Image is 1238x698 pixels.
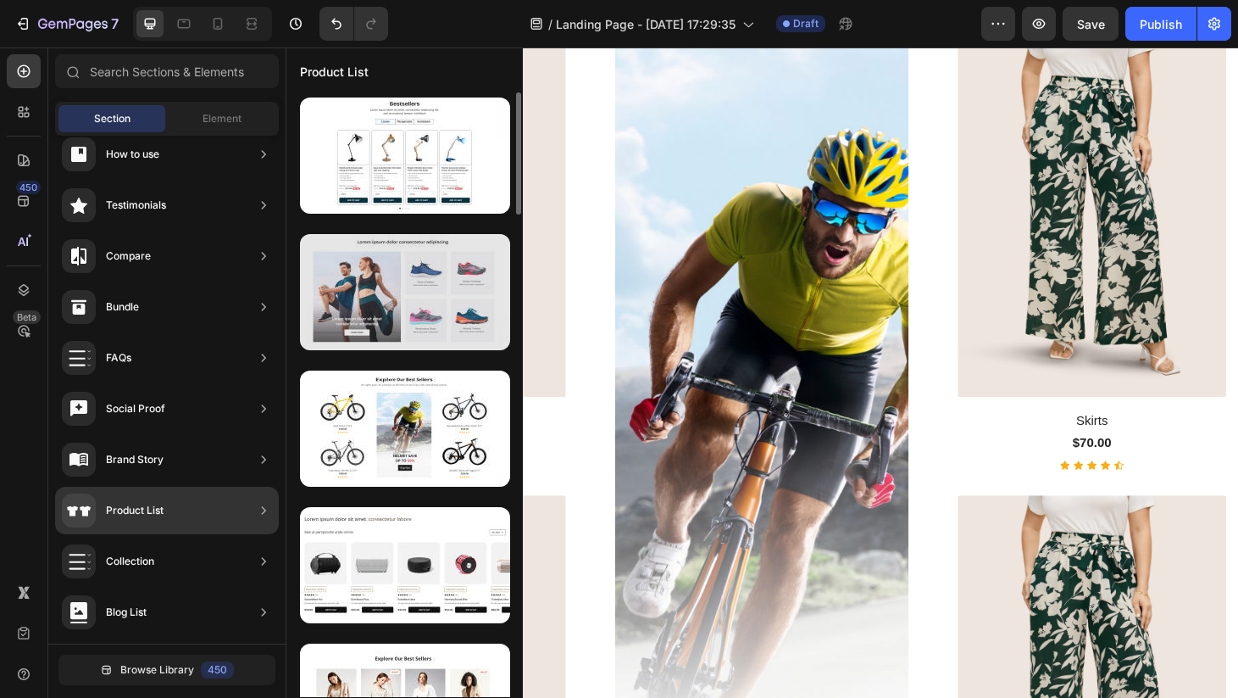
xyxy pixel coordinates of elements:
[13,387,299,410] a: Skirts
[106,502,164,519] div: Product List
[1125,7,1196,41] button: Publish
[718,387,1004,410] a: Skirts
[793,16,819,31] span: Draft
[55,54,279,88] input: Search Sections & Elements
[16,181,41,194] div: 450
[7,7,126,41] button: 7
[106,349,131,366] div: FAQs
[106,146,159,163] div: How to use
[13,410,299,434] div: $70.00
[319,7,388,41] div: Undo/Redo
[106,451,164,468] div: Brand Story
[201,662,234,678] div: 450
[106,604,147,621] div: Blog List
[548,15,552,33] span: /
[718,410,1004,434] div: $70.00
[111,14,119,34] p: 7
[1140,15,1182,33] div: Publish
[94,111,130,126] span: Section
[556,15,736,33] span: Landing Page - [DATE] 17:29:35
[120,662,194,678] span: Browse Library
[106,553,154,570] div: Collection
[203,111,241,126] span: Element
[106,248,151,265] div: Compare
[286,47,1238,698] iframe: Design area
[106,197,166,214] div: Testimonials
[1063,7,1119,41] button: Save
[106,299,139,315] div: Bundle
[13,310,41,324] div: Beta
[106,400,165,417] div: Social Proof
[58,655,275,685] button: Browse Library450
[1077,17,1105,31] span: Save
